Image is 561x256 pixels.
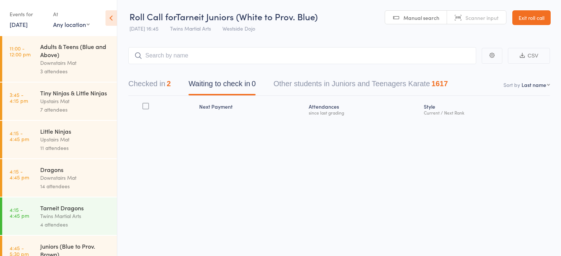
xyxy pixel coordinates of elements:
span: Scanner input [465,14,499,21]
label: Sort by [503,81,520,88]
a: 11:00 -12:00 pmAdults & Teens (Blue and Above)Downstairs Mat3 attendees [2,36,117,82]
div: Upstairs Mat [40,97,111,105]
div: Style [421,99,550,119]
div: Next Payment [196,99,306,119]
div: 11 attendees [40,144,111,152]
a: 4:15 -4:45 pmLittle NinjasUpstairs Mat11 attendees [2,121,117,158]
div: Upstairs Mat [40,135,111,144]
a: 4:15 -4:45 pmTarneit DragonsTwins Martial Arts4 attendees [2,197,117,235]
span: Twins Martial Arts [170,25,211,32]
a: 4:15 -4:45 pmDragonsDownstairs Mat14 attendees [2,159,117,197]
span: [DATE] 16:45 [129,25,159,32]
time: 11:00 - 12:00 pm [10,45,31,57]
div: Tarneit Dragons [40,204,111,212]
button: Other students in Juniors and Teenagers Karate1617 [273,76,448,95]
span: Roll Call for [129,10,176,22]
div: 3 attendees [40,67,111,76]
button: CSV [508,48,550,64]
div: Downstairs Mat [40,173,111,182]
time: 4:15 - 4:45 pm [10,130,29,142]
div: 1617 [432,80,448,88]
button: Checked in2 [128,76,171,95]
div: Current / Next Rank [424,110,547,115]
div: 14 attendees [40,182,111,190]
a: 3:45 -4:15 pmTiny Ninjas & Little NinjasUpstairs Mat7 attendees [2,83,117,120]
div: 7 attendees [40,105,111,114]
div: 4 attendees [40,220,111,229]
span: Tarneit Juniors (White to Prov. Blue) [176,10,318,22]
div: 2 [167,80,171,88]
div: 0 [252,80,256,88]
div: Events for [10,8,46,20]
button: Waiting to check in0 [188,76,256,95]
div: Last name [522,81,546,88]
input: Search by name [128,47,476,64]
div: Downstairs Mat [40,59,111,67]
div: Tiny Ninjas & Little Ninjas [40,89,111,97]
span: Westside Dojo [222,25,255,32]
div: Adults & Teens (Blue and Above) [40,42,111,59]
div: Twins Martial Arts [40,212,111,220]
div: Dragons [40,165,111,173]
span: Manual search [404,14,439,21]
time: 4:15 - 4:45 pm [10,207,29,218]
time: 4:15 - 4:45 pm [10,168,29,180]
div: since last grading [309,110,418,115]
time: 3:45 - 4:15 pm [10,92,28,104]
div: Any location [53,20,90,28]
a: [DATE] [10,20,28,28]
div: Atten­dances [306,99,420,119]
div: Little Ninjas [40,127,111,135]
a: Exit roll call [512,10,551,25]
div: At [53,8,90,20]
